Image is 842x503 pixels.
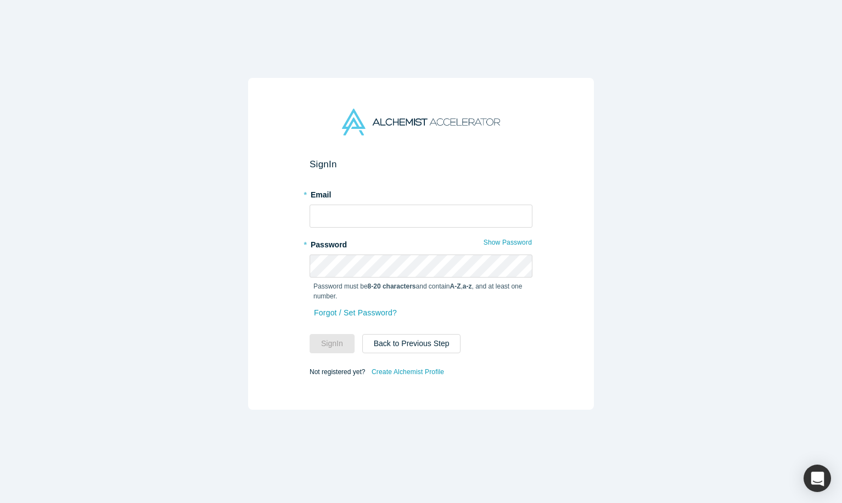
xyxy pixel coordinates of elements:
[310,334,355,353] button: SignIn
[362,334,461,353] button: Back to Previous Step
[463,282,472,290] strong: a-z
[483,235,532,250] button: Show Password
[342,109,500,135] img: Alchemist Accelerator Logo
[310,368,365,376] span: Not registered yet?
[310,159,532,170] h2: Sign In
[313,303,397,323] a: Forgot / Set Password?
[371,365,445,379] a: Create Alchemist Profile
[368,282,416,290] strong: 8-20 characters
[310,185,532,201] label: Email
[450,282,461,290] strong: A-Z
[313,281,529,301] p: Password must be and contain , , and at least one number.
[310,235,532,251] label: Password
